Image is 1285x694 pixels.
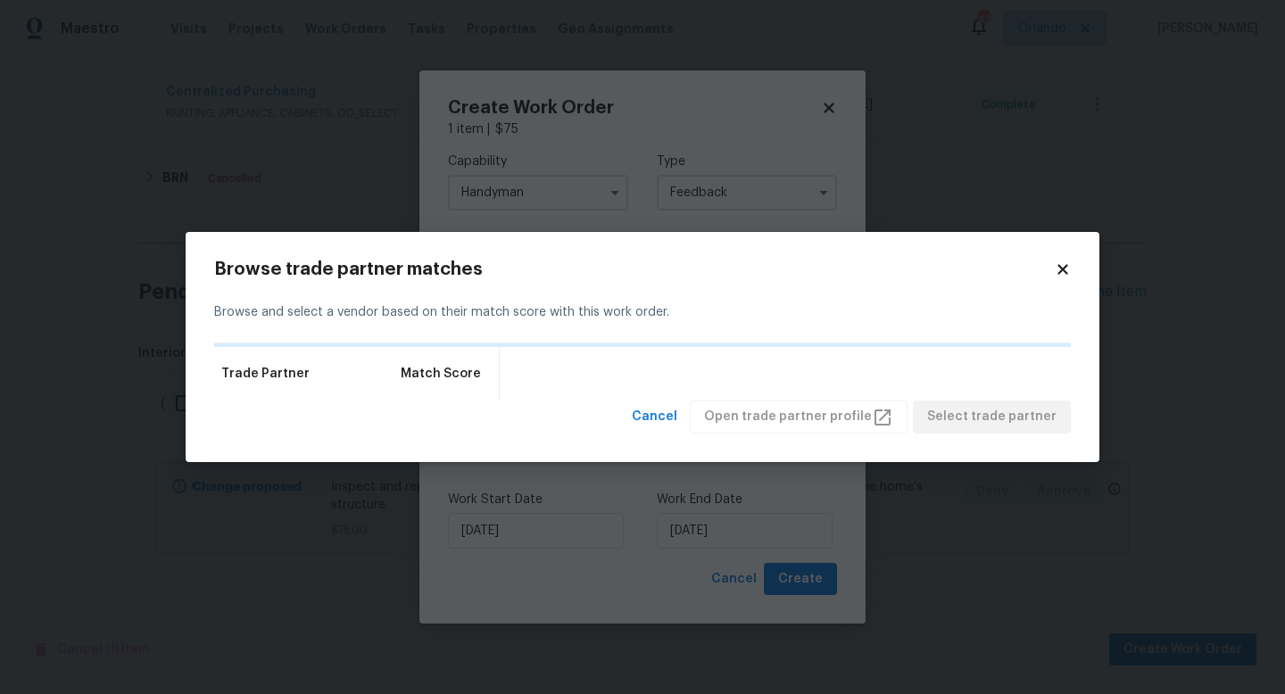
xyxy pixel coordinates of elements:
[214,282,1071,343] div: Browse and select a vendor based on their match score with this work order.
[221,365,310,383] span: Trade Partner
[214,260,1055,278] h2: Browse trade partner matches
[632,406,677,428] span: Cancel
[625,401,684,434] button: Cancel
[401,365,481,383] span: Match Score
